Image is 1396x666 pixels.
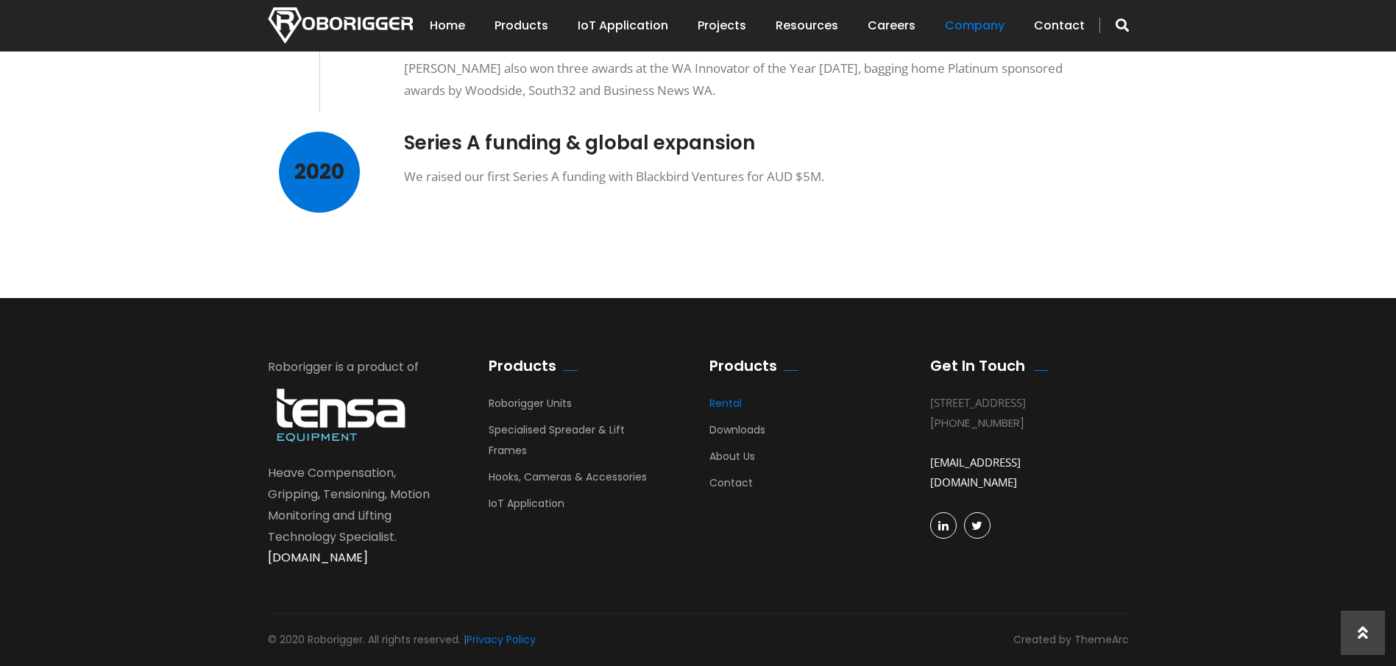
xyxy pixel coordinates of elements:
[404,166,1096,188] div: We raised our first Series A funding with Blackbird Ventures for AUD $5M.
[268,357,444,569] div: Roborigger is a product of Heave Compensation, Gripping, Tensioning, Motion Monitoring and Liftin...
[495,3,548,49] a: Products
[945,3,1005,49] a: Company
[930,357,1025,375] h2: Get In Touch
[268,630,536,650] div: © 2020 Roborigger. All rights reserved. |
[489,396,572,418] a: Roborigger Units
[930,393,1107,413] div: [STREET_ADDRESS]
[868,3,915,49] a: Careers
[489,496,564,518] a: IoT Application
[279,132,360,213] div: 2020
[709,422,765,444] a: Downloads
[930,455,1021,489] a: [EMAIL_ADDRESS][DOMAIN_NAME]
[430,3,465,49] a: Home
[709,396,742,418] a: Rental
[489,357,556,375] h2: Products
[776,3,838,49] a: Resources
[698,3,746,49] a: Projects
[489,470,647,492] a: Hooks, Cameras & Accessories
[709,475,753,497] a: Contact
[709,449,755,471] a: About Us
[268,549,368,566] a: [DOMAIN_NAME]
[268,7,413,43] img: Nortech
[709,357,777,375] h2: Products
[930,413,1107,433] div: [PHONE_NUMBER]
[1034,3,1085,49] a: Contact
[404,132,1096,155] h3: Series A funding & global expansion
[489,422,625,465] a: Specialised Spreader & Lift Frames
[1013,630,1129,650] div: Created by ThemeArc
[467,632,536,647] a: Privacy Policy
[578,3,668,49] a: IoT Application
[964,512,991,539] a: Twitter
[930,512,957,539] a: linkedin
